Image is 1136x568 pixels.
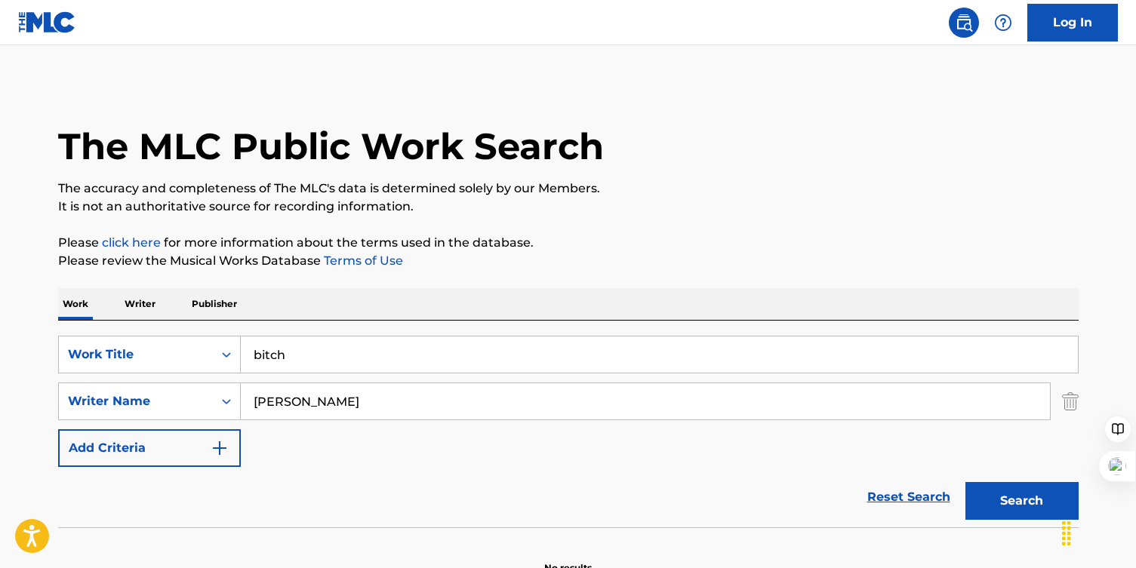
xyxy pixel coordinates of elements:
button: Search [965,482,1079,520]
p: The accuracy and completeness of The MLC's data is determined solely by our Members. [58,180,1079,198]
p: Please review the Musical Works Database [58,252,1079,270]
a: Public Search [949,8,979,38]
img: 9d2ae6d4665cec9f34b9.svg [211,439,229,457]
h1: The MLC Public Work Search [58,124,604,169]
img: search [955,14,973,32]
img: Delete Criterion [1062,382,1079,420]
div: Work Title [68,345,204,364]
div: Help [988,8,1018,38]
button: Add Criteria [58,429,241,467]
div: Writer Name [68,392,204,410]
a: Terms of Use [321,253,403,268]
iframe: Chat Widget [1061,496,1136,568]
form: Search Form [58,336,1079,527]
a: Reset Search [860,480,958,514]
a: Log In [1027,4,1118,41]
p: Work [58,288,93,320]
a: click here [102,235,161,250]
div: Drag [1054,511,1079,556]
p: It is not an authoritative source for recording information. [58,198,1079,216]
p: Writer [120,288,160,320]
img: help [994,14,1012,32]
p: Publisher [187,288,242,320]
img: MLC Logo [18,11,76,33]
p: Please for more information about the terms used in the database. [58,234,1079,252]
